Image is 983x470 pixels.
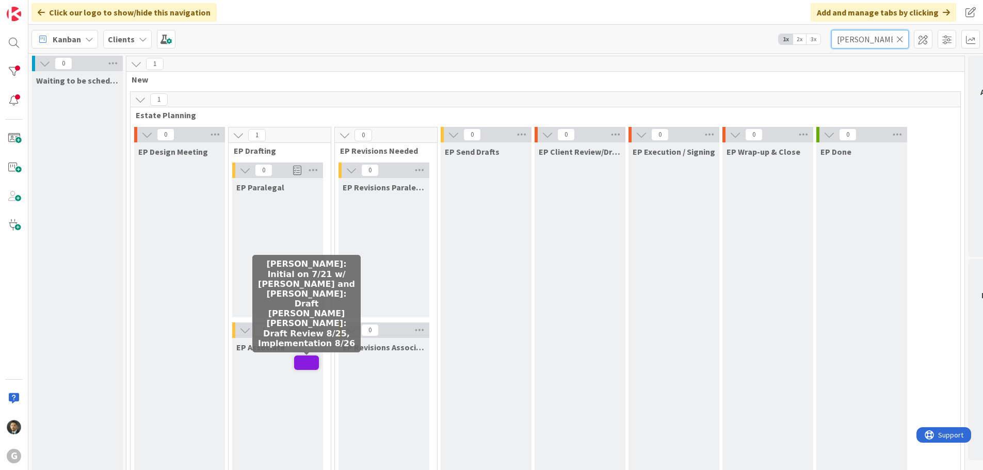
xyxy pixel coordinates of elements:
[55,57,72,70] span: 0
[779,34,793,44] span: 1x
[557,128,575,141] span: 0
[807,34,820,44] span: 3x
[7,420,21,434] img: CG
[354,129,372,141] span: 0
[793,34,807,44] span: 2x
[831,30,909,48] input: Quick Filter...
[248,129,266,141] span: 1
[53,33,81,45] span: Kanban
[256,259,357,348] h5: [PERSON_NAME]: Initial on 7/21 w/ [PERSON_NAME] and [PERSON_NAME]: Draft [PERSON_NAME] [PERSON_NA...
[7,449,21,463] div: G
[234,145,318,156] span: EP Drafting
[146,58,164,70] span: 1
[463,128,481,141] span: 0
[108,34,135,44] b: Clients
[22,2,47,14] span: Support
[136,110,947,120] span: Estate Planning
[138,147,208,157] span: EP Design Meeting
[633,147,715,157] span: EP Execution / Signing
[31,3,217,22] div: Click our logo to show/hide this navigation
[727,147,800,157] span: EP Wrap-up & Close
[539,147,621,157] span: EP Client Review/Draft Review Meeting
[132,74,952,85] span: New
[745,128,763,141] span: 0
[157,128,174,141] span: 0
[343,182,425,192] span: EP Revisions Paralegal
[820,147,851,157] span: EP Done
[343,342,425,352] span: EP Revisions Associate
[361,164,379,176] span: 0
[150,93,168,106] span: 1
[255,164,272,176] span: 0
[839,128,857,141] span: 0
[361,324,379,336] span: 0
[445,147,499,157] span: EP Send Drafts
[651,128,669,141] span: 0
[811,3,956,22] div: Add and manage tabs by clicking
[340,145,424,156] span: EP Revisions Needed
[236,342,285,352] span: EP Associate
[7,7,21,21] img: Visit kanbanzone.com
[36,75,119,86] span: Waiting to be scheduled
[236,182,284,192] span: EP Paralegal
